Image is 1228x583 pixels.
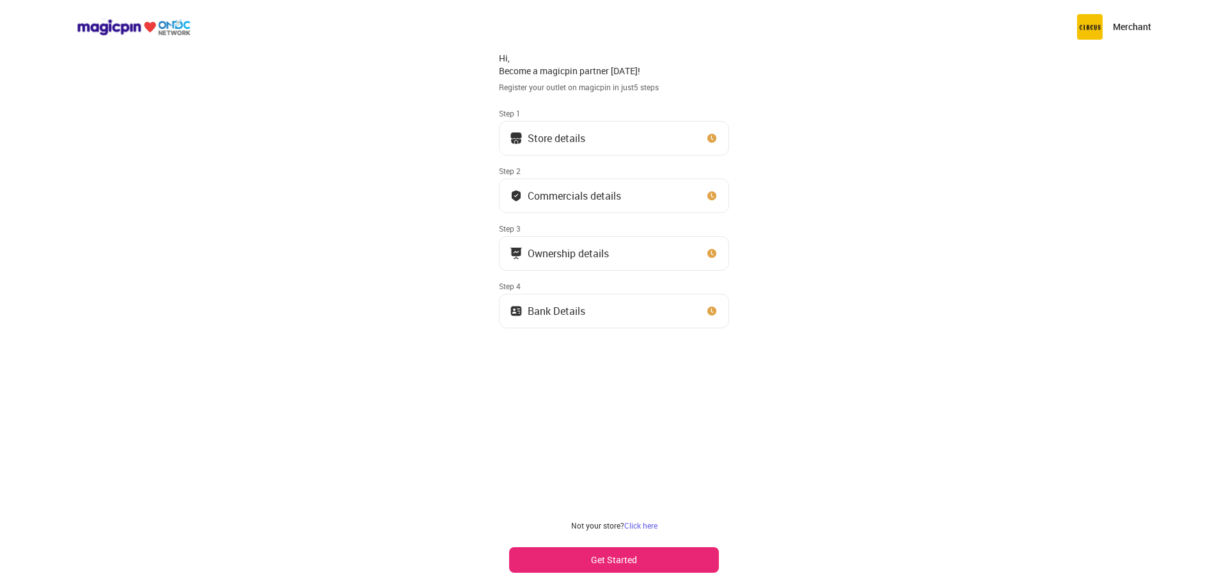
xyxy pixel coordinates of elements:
[571,520,624,531] span: Not your store?
[624,520,657,531] a: Click here
[1077,14,1103,40] img: circus.b677b59b.png
[705,132,718,145] img: clock_icon_new.67dbf243.svg
[705,305,718,317] img: clock_icon_new.67dbf243.svg
[77,19,191,36] img: ondc-logo-new-small.8a59708e.svg
[510,132,523,145] img: storeIcon.9b1f7264.svg
[1113,20,1151,33] p: Merchant
[499,223,729,234] div: Step 3
[499,121,729,156] button: Store details
[510,247,523,260] img: commercials_icon.983f7837.svg
[705,247,718,260] img: clock_icon_new.67dbf243.svg
[510,189,523,202] img: bank_details_tick.fdc3558c.svg
[499,179,729,213] button: Commercials details
[499,236,729,271] button: Ownership details
[528,193,621,199] div: Commercials details
[510,305,523,317] img: ownership_icon.37569ceb.svg
[499,108,729,118] div: Step 1
[499,281,729,291] div: Step 4
[705,189,718,202] img: clock_icon_new.67dbf243.svg
[499,166,729,176] div: Step 2
[499,52,729,77] div: Hi, Become a magicpin partner [DATE]!
[499,294,729,328] button: Bank Details
[528,135,585,141] div: Store details
[528,250,609,257] div: Ownership details
[509,547,719,573] button: Get Started
[528,308,585,314] div: Bank Details
[499,82,729,93] div: Register your outlet on magicpin in just 5 steps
